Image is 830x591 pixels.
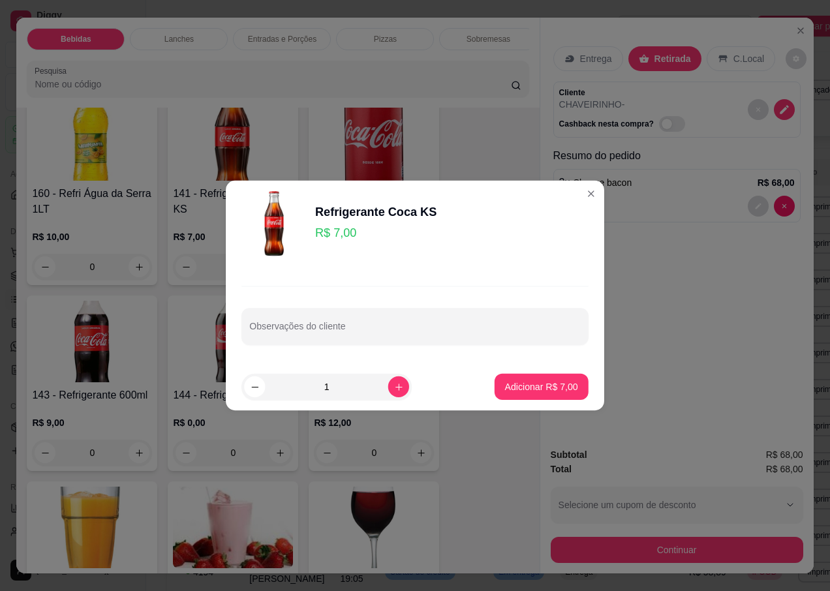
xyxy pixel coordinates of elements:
img: product-image [241,191,307,257]
button: increase-product-quantity [388,376,409,397]
div: Refrigerante Coca KS [315,203,437,221]
p: Adicionar R$ 7,00 [505,380,578,393]
input: Observações do cliente [249,325,580,338]
p: R$ 7,00 [315,224,437,242]
button: decrease-product-quantity [244,376,265,397]
button: Adicionar R$ 7,00 [495,374,589,400]
button: Close [581,183,602,204]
